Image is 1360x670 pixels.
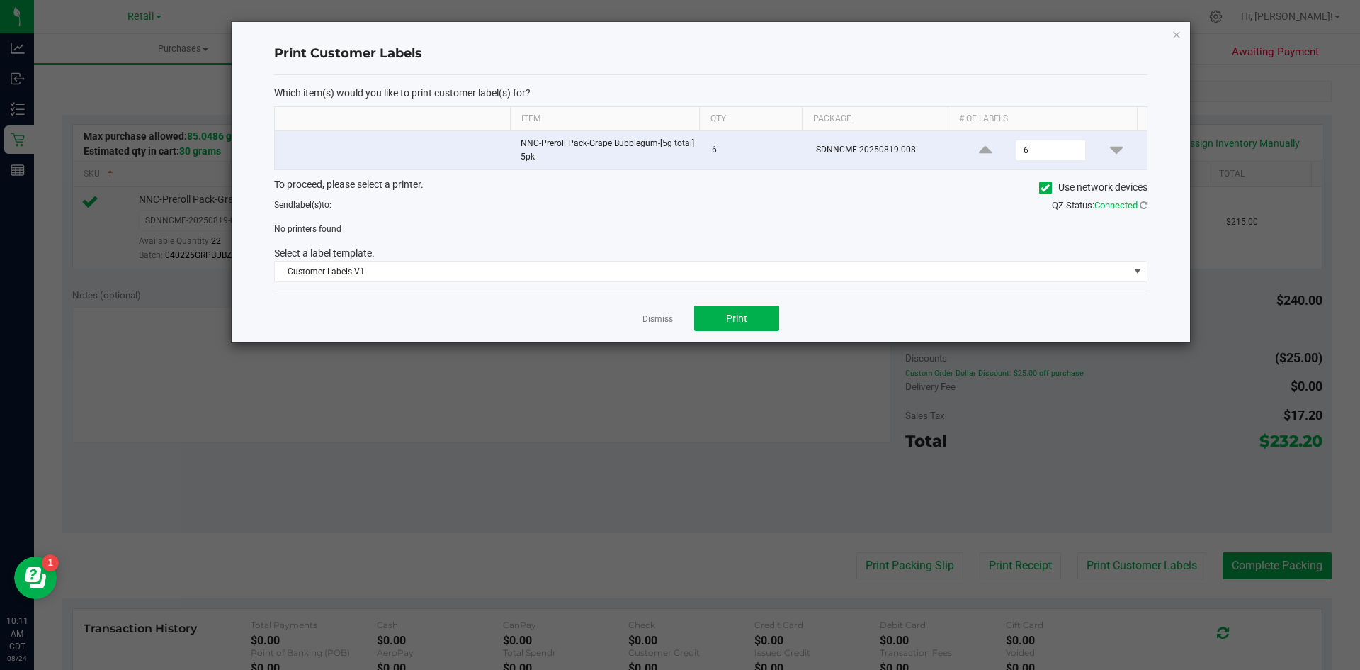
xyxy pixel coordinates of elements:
button: Print [694,306,779,331]
label: Use network devices [1039,180,1147,195]
span: No printers found [274,224,341,234]
p: Which item(s) would you like to print customer label(s) for? [274,86,1147,99]
span: Connected [1094,200,1138,211]
td: NNC-Preroll Pack-Grape Bubblegum-[5g total] 5pk [512,131,703,169]
iframe: Resource center [14,557,57,599]
span: label(s) [293,200,322,210]
div: Select a label template. [263,246,1158,261]
span: Send to: [274,200,331,210]
span: QZ Status: [1052,200,1147,211]
td: 6 [703,131,807,169]
th: # of labels [948,107,1137,131]
th: Item [510,107,699,131]
a: Dismiss [642,313,673,325]
iframe: Resource center unread badge [42,554,59,571]
th: Qty [699,107,802,131]
th: Package [802,107,948,131]
h4: Print Customer Labels [274,45,1147,63]
span: Print [726,313,747,324]
td: SDNNCMF-20250819-008 [807,131,956,169]
span: Customer Labels V1 [275,262,1129,281]
div: To proceed, please select a printer. [263,177,1158,199]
